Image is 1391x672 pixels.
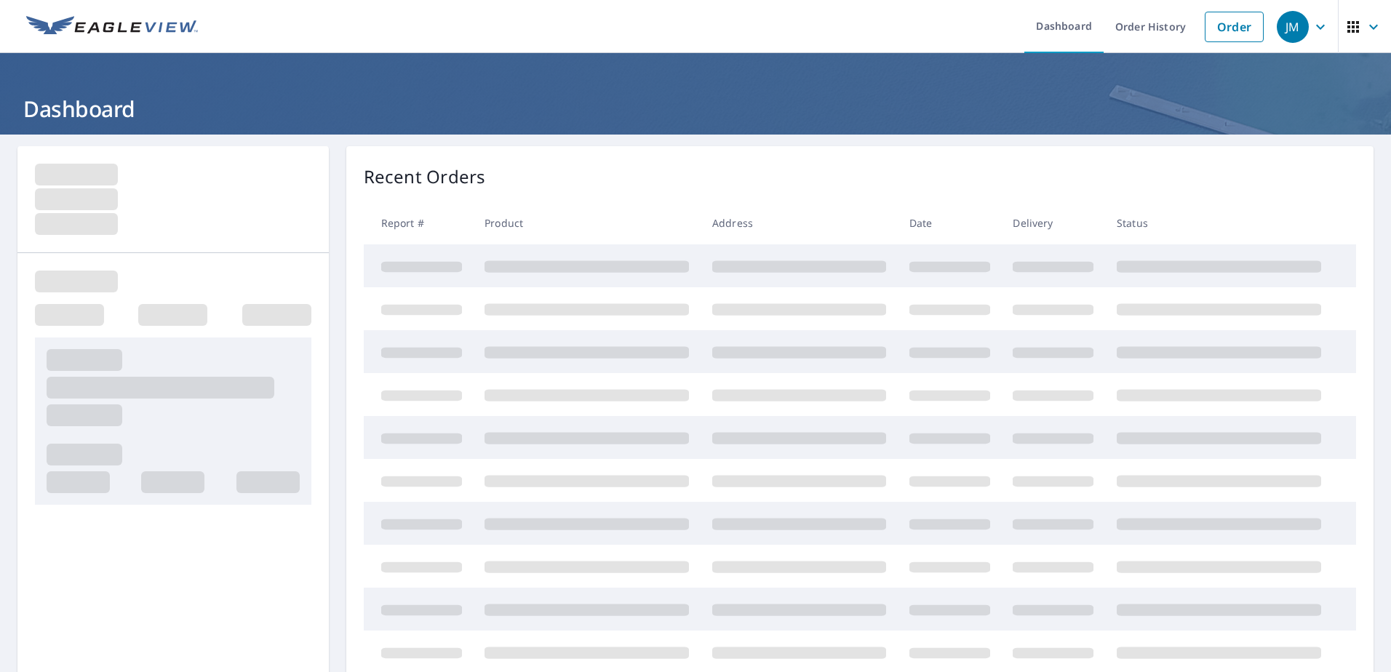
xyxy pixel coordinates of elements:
th: Report # [364,201,474,244]
p: Recent Orders [364,164,486,190]
img: EV Logo [26,16,198,38]
th: Product [473,201,701,244]
div: JM [1277,11,1309,43]
h1: Dashboard [17,94,1374,124]
a: Order [1205,12,1264,42]
th: Date [898,201,1002,244]
th: Address [701,201,898,244]
th: Status [1105,201,1333,244]
th: Delivery [1001,201,1105,244]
